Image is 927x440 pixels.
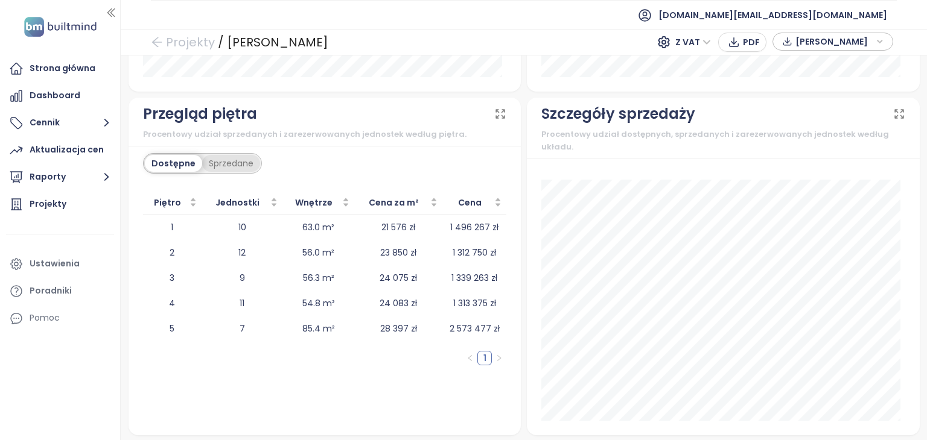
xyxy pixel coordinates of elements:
th: Jednostki [202,191,282,215]
button: PDF [718,33,766,52]
td: 4 [143,291,202,316]
th: Cena za m² [354,191,442,215]
a: Poradniki [6,279,114,303]
button: left [463,351,477,365]
td: 3 [143,265,202,291]
td: 1 313 375 zł [442,291,506,316]
div: Strona główna [30,61,95,76]
td: 7 [202,316,282,341]
td: 21 576 zł [354,215,442,240]
td: 5 [143,316,202,341]
div: Projekty [30,196,66,212]
div: Sprzedane [202,155,260,172]
span: Jednostki [206,196,267,209]
div: Ustawienia [30,256,80,271]
div: Procentowy udział sprzedanych i zarezerwowanych jednostek według piętra. [143,128,507,140]
span: left [467,354,474,362]
button: Raporty [6,165,114,189]
th: Piętro [143,191,202,215]
td: 56.0 m² [282,240,354,265]
a: arrow-left Projekty [151,31,215,53]
div: / [218,31,224,53]
td: 1 496 267 zł [442,215,506,240]
li: Następna strona [492,351,506,365]
div: Poradniki [30,283,72,298]
td: 24 083 zł [354,291,442,316]
div: Przegląd piętra [143,102,257,125]
div: Pomoc [30,310,60,325]
a: Strona główna [6,57,114,81]
a: 1 [478,351,491,365]
td: 63.0 m² [282,215,354,240]
td: 23 850 zł [354,240,442,265]
td: 85.4 m² [282,316,354,341]
th: Cena [442,191,506,215]
div: Dostępne [145,155,202,172]
div: Dashboard [30,88,80,103]
td: 1 339 263 zł [442,265,506,291]
span: Cena [447,196,492,209]
li: 1 [477,351,492,365]
td: 10 [202,215,282,240]
li: Poprzednia strona [463,351,477,365]
td: 11 [202,291,282,316]
span: Z VAT [675,33,711,51]
span: PDF [743,36,760,49]
td: 1 [143,215,202,240]
th: Wnętrze [282,191,354,215]
td: 2 [143,240,202,265]
span: [DOMAIN_NAME][EMAIL_ADDRESS][DOMAIN_NAME] [658,1,887,30]
span: Wnętrze [287,196,340,209]
span: Piętro [148,196,188,209]
a: Dashboard [6,84,114,108]
img: logo [21,14,100,39]
td: 2 573 477 zł [442,316,506,341]
td: 24 075 zł [354,265,442,291]
td: 54.8 m² [282,291,354,316]
a: Projekty [6,192,114,216]
div: Procentowy udział dostępnych, sprzedanych i zarezerwowanych jednostek według układu. [541,128,905,153]
div: Pomoc [6,306,114,330]
span: right [495,354,503,362]
td: 9 [202,265,282,291]
button: Cennik [6,111,114,135]
span: Cena za m² [359,196,428,209]
div: Aktualizacja cen [30,142,104,157]
td: 12 [202,240,282,265]
a: Ustawienia [6,252,114,276]
span: [PERSON_NAME] [795,33,873,51]
td: 1 312 750 zł [442,240,506,265]
span: arrow-left [151,36,163,48]
div: [PERSON_NAME] [227,31,328,53]
td: 28 397 zł [354,316,442,341]
div: Szczegóły sprzedaży [541,102,695,125]
a: Aktualizacja cen [6,138,114,162]
td: 56.3 m² [282,265,354,291]
div: button [779,33,887,51]
button: right [492,351,506,365]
